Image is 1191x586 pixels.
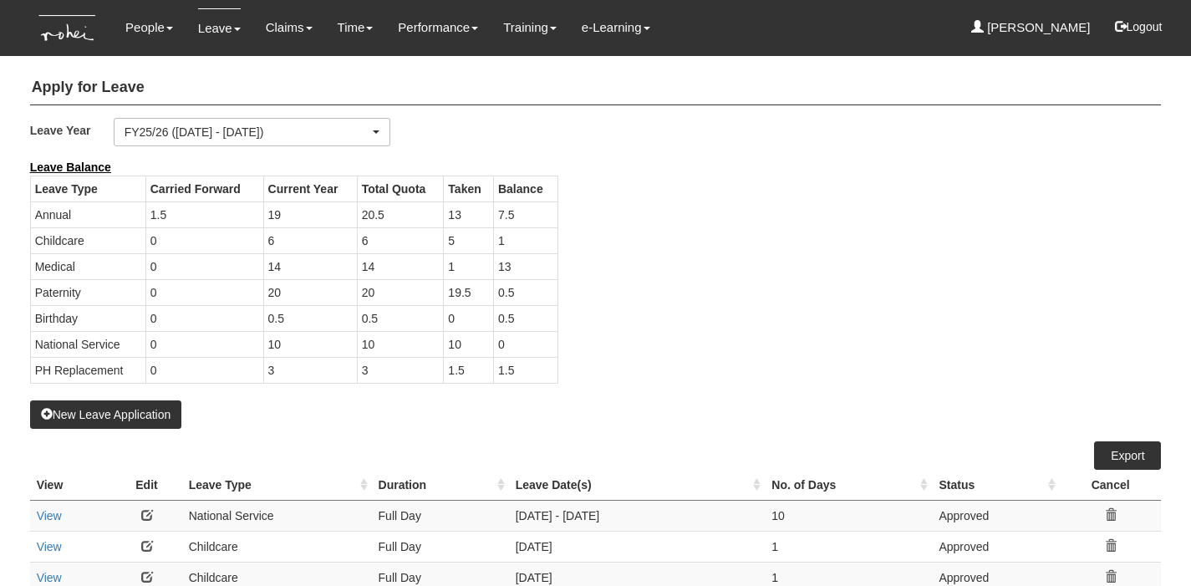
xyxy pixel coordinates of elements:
td: PH Replacement [30,357,145,383]
td: Childcare [182,531,372,562]
td: 0 [493,331,557,357]
th: View [30,470,112,501]
td: Full Day [372,531,509,562]
a: Claims [266,8,313,47]
td: 1 [765,531,932,562]
label: Leave Year [30,118,114,142]
td: 20.5 [357,201,444,227]
td: National Service [182,500,372,531]
th: Leave Type [30,176,145,201]
td: Birthday [30,305,145,331]
td: 5 [444,227,494,253]
td: 0.5 [493,279,557,305]
td: 0 [145,227,263,253]
td: 0.5 [493,305,557,331]
td: 20 [357,279,444,305]
a: Export [1094,441,1161,470]
th: Balance [493,176,557,201]
th: Status : activate to sort column ascending [932,470,1060,501]
h4: Apply for Leave [30,71,1162,105]
a: View [37,571,62,584]
td: 0 [145,331,263,357]
td: Full Day [372,500,509,531]
td: 1.5 [493,357,557,383]
td: Medical [30,253,145,279]
button: New Leave Application [30,400,182,429]
td: 13 [493,253,557,279]
td: 0 [444,305,494,331]
td: 0 [145,357,263,383]
td: 13 [444,201,494,227]
td: 10 [357,331,444,357]
td: Paternity [30,279,145,305]
td: 1.5 [145,201,263,227]
td: 19 [263,201,357,227]
td: 0.5 [357,305,444,331]
td: [DATE] [509,531,766,562]
td: 1.5 [444,357,494,383]
td: 10 [765,500,932,531]
td: 6 [357,227,444,253]
td: 14 [263,253,357,279]
a: Training [503,8,557,47]
td: 14 [357,253,444,279]
td: 1 [444,253,494,279]
a: Time [338,8,374,47]
td: 3 [357,357,444,383]
th: No. of Days : activate to sort column ascending [765,470,932,501]
th: Cancel [1060,470,1161,501]
td: 0 [145,305,263,331]
th: Carried Forward [145,176,263,201]
td: Childcare [30,227,145,253]
a: View [37,509,62,522]
th: Total Quota [357,176,444,201]
td: 19.5 [444,279,494,305]
button: FY25/26 ([DATE] - [DATE]) [114,118,390,146]
td: 6 [263,227,357,253]
td: 10 [263,331,357,357]
td: 0.5 [263,305,357,331]
td: 0 [145,279,263,305]
td: Approved [932,500,1060,531]
td: Approved [932,531,1060,562]
td: 7.5 [493,201,557,227]
td: 20 [263,279,357,305]
a: Performance [398,8,478,47]
th: Duration : activate to sort column ascending [372,470,509,501]
div: FY25/26 ([DATE] - [DATE]) [125,124,369,140]
a: View [37,540,62,553]
td: 10 [444,331,494,357]
td: [DATE] - [DATE] [509,500,766,531]
b: Leave Balance [30,161,111,174]
td: 3 [263,357,357,383]
a: Leave [198,8,241,48]
a: People [125,8,173,47]
button: Logout [1103,7,1174,47]
th: Current Year [263,176,357,201]
a: e-Learning [582,8,650,47]
th: Taken [444,176,494,201]
th: Leave Type : activate to sort column ascending [182,470,372,501]
td: National Service [30,331,145,357]
td: 1 [493,227,557,253]
td: 0 [145,253,263,279]
td: Annual [30,201,145,227]
th: Leave Date(s) : activate to sort column ascending [509,470,766,501]
th: Edit [111,470,181,501]
a: [PERSON_NAME] [971,8,1091,47]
